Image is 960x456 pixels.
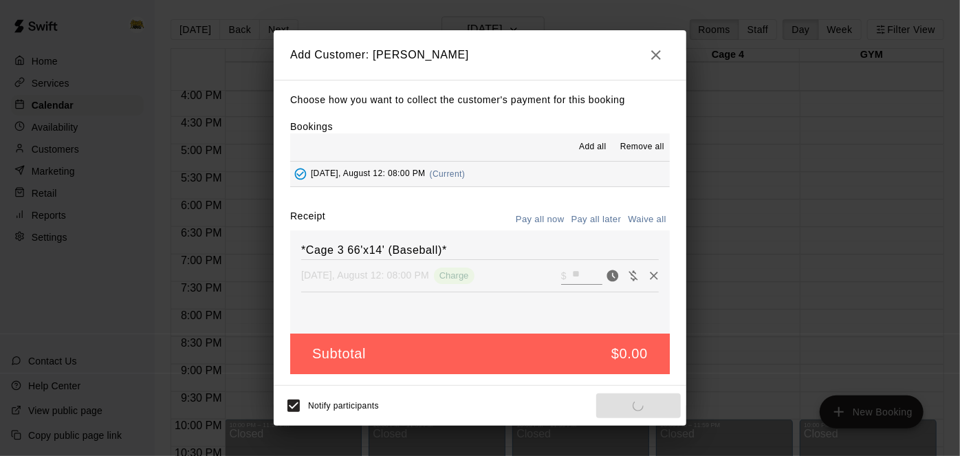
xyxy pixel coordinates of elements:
h2: Add Customer: [PERSON_NAME] [274,30,686,80]
button: Pay all now [512,209,568,230]
p: [DATE], August 12: 08:00 PM [301,268,429,282]
span: [DATE], August 12: 08:00 PM [311,169,426,179]
button: Add all [571,136,615,158]
span: (Current) [430,169,466,179]
h6: *Cage 3 66'x14' (Baseball)* [301,241,659,259]
label: Receipt [290,209,325,230]
button: Added - Collect Payment[DATE], August 12: 08:00 PM(Current) [290,162,670,187]
button: Pay all later [568,209,625,230]
span: Pay now [602,269,623,281]
span: Waive payment [623,269,644,281]
h5: Subtotal [312,345,366,363]
button: Remove all [615,136,670,158]
button: Waive all [624,209,670,230]
p: $ [561,269,567,283]
span: Remove all [620,140,664,154]
span: Notify participants [308,401,379,411]
h5: $0.00 [611,345,648,363]
button: Added - Collect Payment [290,164,311,184]
label: Bookings [290,121,333,132]
span: Add all [579,140,607,154]
p: Choose how you want to collect the customer's payment for this booking [290,91,670,109]
button: Remove [644,265,664,286]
